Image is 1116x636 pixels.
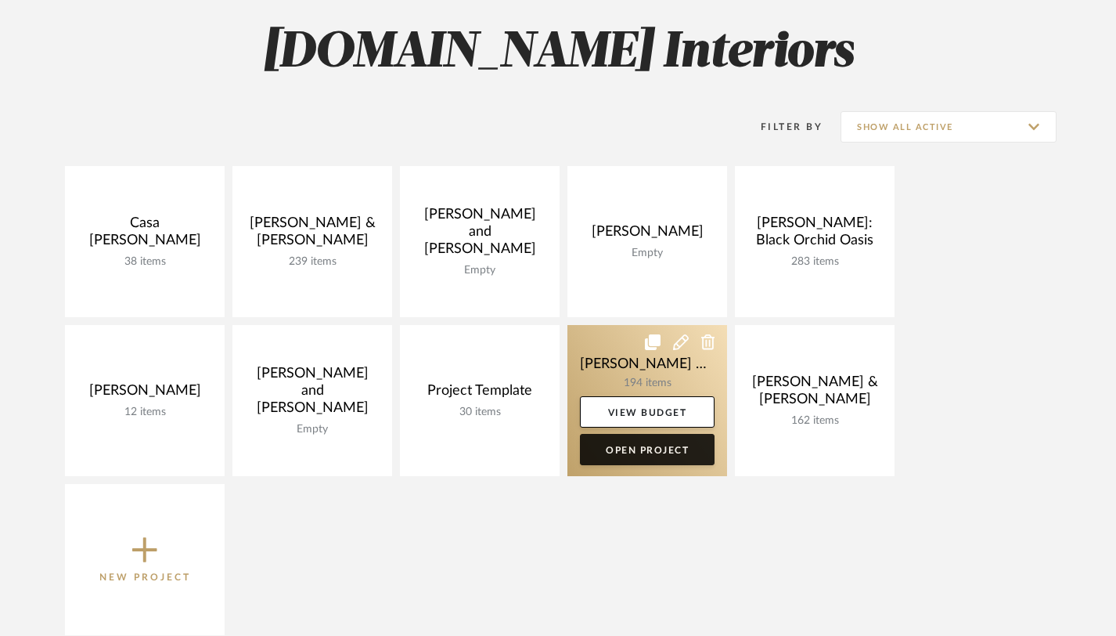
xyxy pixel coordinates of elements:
[65,484,225,635] button: New Project
[747,255,882,269] div: 283 items
[245,255,380,269] div: 239 items
[99,569,191,585] p: New Project
[412,382,547,406] div: Project Template
[580,247,715,260] div: Empty
[747,215,882,255] div: [PERSON_NAME]: Black Orchid Oasis
[412,206,547,264] div: [PERSON_NAME] and [PERSON_NAME]
[747,414,882,428] div: 162 items
[580,396,715,428] a: View Budget
[580,223,715,247] div: [PERSON_NAME]
[747,374,882,414] div: [PERSON_NAME] & [PERSON_NAME]
[412,264,547,277] div: Empty
[77,406,212,419] div: 12 items
[245,423,380,436] div: Empty
[245,365,380,423] div: [PERSON_NAME] and [PERSON_NAME]
[77,382,212,406] div: [PERSON_NAME]
[77,255,212,269] div: 38 items
[77,215,212,255] div: Casa [PERSON_NAME]
[740,119,823,135] div: Filter By
[412,406,547,419] div: 30 items
[245,215,380,255] div: [PERSON_NAME] & [PERSON_NAME]
[580,434,715,465] a: Open Project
